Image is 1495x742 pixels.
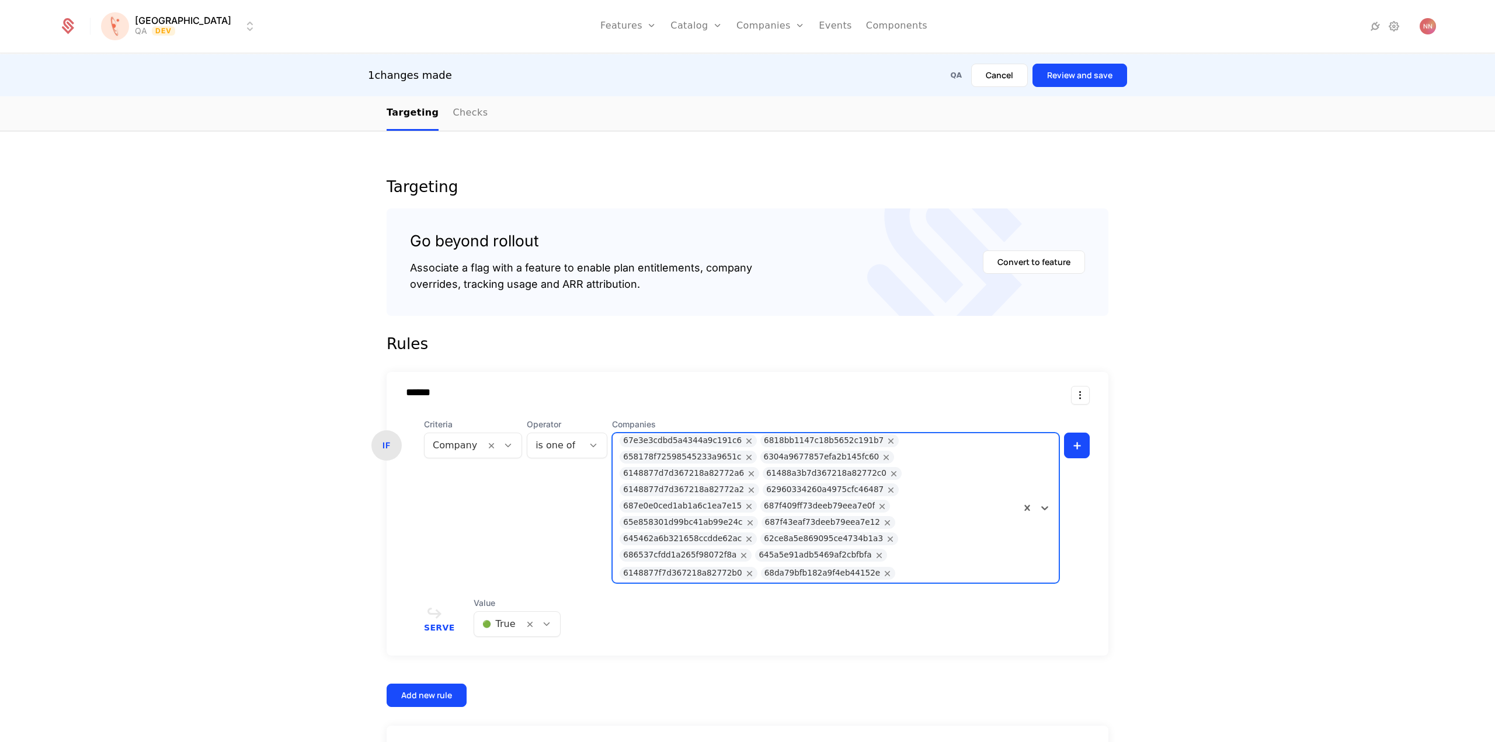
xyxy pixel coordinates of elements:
span: Value [474,597,561,609]
button: Add new rule [387,684,467,707]
span: Dev [152,26,176,36]
div: Remove 687f43eaf73deeb79eea7e12 [880,516,895,529]
a: Checks [453,96,488,131]
div: 6818bb1147c18b5652c191b7 [764,434,884,447]
div: Go beyond rollout [410,232,752,250]
ul: Choose Sub Page [387,96,488,131]
div: 658178f72598545233a9651c [623,451,741,464]
div: Remove 687e0e0ced1ab1a6c1ea7e15 [742,500,757,513]
span: [GEOGRAPHIC_DATA] [135,16,231,25]
img: Nenad Nastasic [1420,18,1436,34]
div: 687f43eaf73deeb79eea7e12 [765,516,880,529]
div: 687e0e0ced1ab1a6c1ea7e15 [623,500,742,513]
div: Remove 686537cfdd1a265f98072f8a [736,549,752,562]
div: Remove 6148877d7d367218a82772a2 [744,483,759,496]
div: 6148877d7d367218a82772a6 [623,467,744,480]
div: 1 changes made [368,67,452,83]
div: Remove 658178f72598545233a9651c [742,451,757,464]
div: 65e858301d99bc41ab99e24c [623,516,742,529]
div: Remove 687f409ff73deeb79eea7e0f [875,500,890,513]
div: 67e3e3cdbd5a4344a9c191c6 [623,434,742,447]
div: Remove 645a5e91adb5469af2cbfbfa [872,549,887,562]
div: Targeting [387,179,1108,194]
div: Remove 6148877d7d367218a82772a6 [744,467,759,480]
button: + [1064,433,1090,458]
img: Florence [101,12,129,40]
button: Open user button [1420,18,1436,34]
div: QA [951,71,962,80]
div: Add new rule [401,689,452,701]
span: Serve [424,623,455,632]
div: 645a5e91adb5469af2cbfbfa [759,549,871,562]
div: Remove 62ce8a5e869095ce4734b1a3 [883,532,898,545]
button: Select action [1071,386,1090,405]
div: QA [135,25,147,37]
div: Remove 61488a3b7d367218a82772c0 [886,467,902,480]
button: Select environment [105,13,257,39]
div: Remove 65e858301d99bc41ab99e24c [743,516,758,529]
div: Remove 6304a9677857efa2b145fc60 [879,451,894,464]
div: Remove 6818bb1147c18b5652c191b7 [884,434,899,447]
span: Criteria [424,419,522,430]
div: Remove 68da79bfb182a9f4eb44152e [880,567,895,580]
button: Cancel [971,64,1028,87]
button: Review and save [1032,64,1127,87]
div: Remove 645462a6b321658ccdde62ac [742,532,757,545]
div: 6304a9677857efa2b145fc60 [764,451,879,464]
div: 686537cfdd1a265f98072f8a [623,549,736,562]
div: Associate a flag with a feature to enable plan entitlements, company overrides, tracking usage an... [410,260,752,292]
a: Settings [1387,19,1401,33]
div: 68da79bfb182a9f4eb44152e [764,567,881,580]
div: 62ce8a5e869095ce4734b1a3 [764,532,883,545]
span: Companies [612,419,1059,430]
div: Remove 62960334260a4975cfc46487 [884,483,899,496]
a: Integrations [1368,19,1382,33]
a: Targeting [387,96,439,131]
div: 687f409ff73deeb79eea7e0f [764,500,875,513]
div: IF [371,430,402,461]
span: Operator [527,419,607,430]
div: Remove 67e3e3cdbd5a4344a9c191c6 [742,434,757,447]
div: 61488a3b7d367218a82772c0 [766,467,886,480]
div: Rules [387,335,1108,353]
button: Convert to feature [983,250,1085,274]
div: 6148877d7d367218a82772a2 [623,483,744,496]
div: 6148877f7d367218a82772b0 [623,567,742,580]
div: 645462a6b321658ccdde62ac [623,532,742,545]
div: 62960334260a4975cfc46487 [766,483,884,496]
nav: Main [387,96,1108,131]
div: Remove 6148877f7d367218a82772b0 [742,567,757,580]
